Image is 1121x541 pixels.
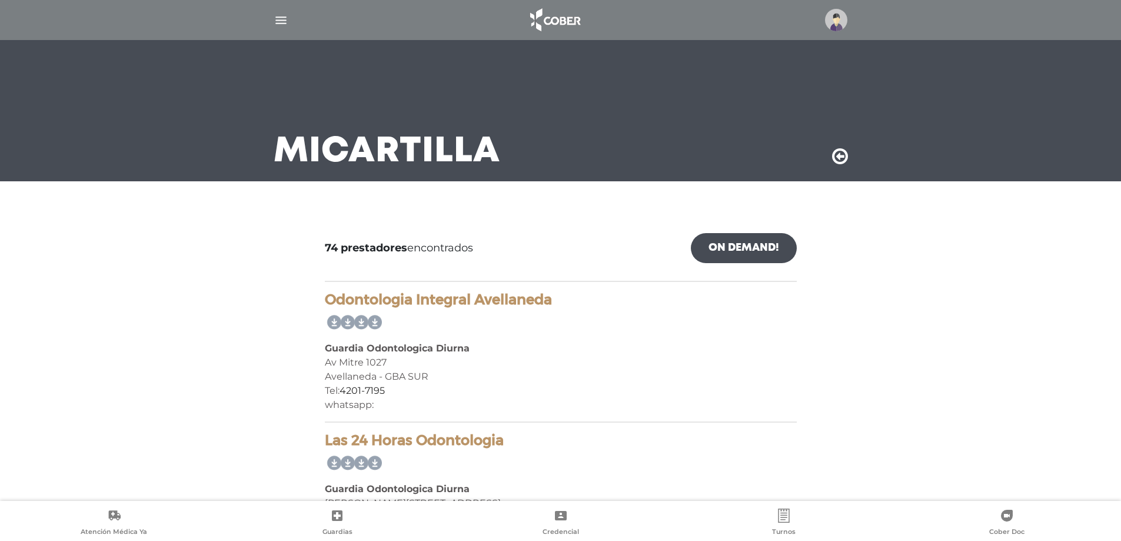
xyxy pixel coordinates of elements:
[325,291,797,308] h4: Odontologia Integral Avellaneda
[672,509,895,539] a: Turnos
[989,527,1024,538] span: Cober Doc
[322,527,352,538] span: Guardias
[825,9,847,31] img: profile-placeholder.svg
[274,137,500,167] h3: Mi Cartilla
[524,6,586,34] img: logo_cober_home-white.png
[325,241,407,254] b: 74 prestadores
[325,240,473,256] span: encontrados
[2,509,225,539] a: Atención Médica Ya
[325,370,797,384] div: Avellaneda - GBA SUR
[449,509,672,539] a: Credencial
[772,527,796,538] span: Turnos
[691,233,797,263] a: On Demand!
[325,343,470,354] b: Guardia Odontologica Diurna
[225,509,448,539] a: Guardias
[896,509,1119,539] a: Cober Doc
[340,385,385,396] a: 4201-7195
[81,527,147,538] span: Atención Médica Ya
[543,527,579,538] span: Credencial
[325,483,470,494] b: Guardia Odontologica Diurna
[325,496,797,510] div: [PERSON_NAME][STREET_ADDRESS]
[325,432,797,449] h4: Las 24 Horas Odontologia
[325,356,797,370] div: Av Mitre 1027
[325,384,797,398] div: Tel:
[274,13,288,28] img: Cober_menu-lines-white.svg
[325,398,797,412] div: whatsapp:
